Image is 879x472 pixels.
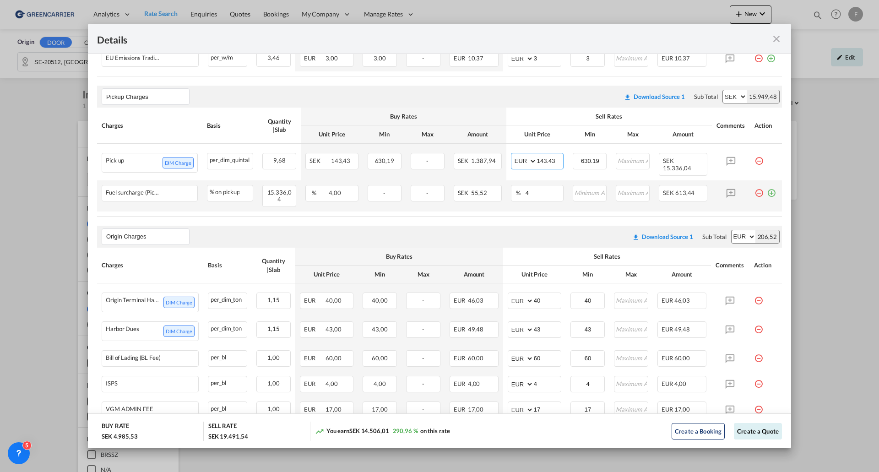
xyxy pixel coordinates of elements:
[734,423,782,439] button: Create a Quote
[766,50,776,60] md-icon: icon-plus-circle-outline green-400-fg
[619,88,689,105] button: Download original source rate sheet
[471,189,487,196] span: 55,52
[632,233,693,240] div: Download original source rate sheet
[624,93,685,100] div: Download original source rate sheet
[611,125,654,143] th: Max
[331,157,350,164] span: 143,43
[675,189,695,196] span: 613,44
[375,157,394,164] span: 630,19
[106,189,161,196] div: Fuel surcharge (Pick up)
[672,423,725,439] button: Create a Booking
[615,376,648,390] input: Maximum Amount
[454,354,467,362] span: EUR
[754,50,763,60] md-icon: icon-minus-circle-outline red-400-fg pt-7
[372,354,388,362] span: 60,00
[574,185,606,199] input: Minimum Amount
[267,354,280,361] span: 1,00
[208,293,247,304] div: per_dim_ton
[628,233,698,240] div: Download original source rate sheet
[617,185,649,199] input: Maximum Amount
[468,380,480,387] span: 4,00
[309,189,327,196] span: %
[615,351,648,364] input: Maximum Amount
[458,157,470,164] span: SEK
[702,233,726,241] div: Sub Total
[454,54,467,62] span: EUR
[207,153,253,165] div: per_dim_quintal
[747,90,779,103] div: 15.949,48
[754,153,764,162] md-icon: icon-minus-circle-outline red-400-fg pt-7
[615,402,648,416] input: Maximum Amount
[663,189,674,196] span: SEK
[468,54,484,62] span: 10,37
[571,51,604,65] input: Minimum Amount
[256,257,291,273] div: Quantity | Slab
[454,406,467,413] span: EUR
[571,402,604,416] input: Minimum Amount
[694,92,718,101] div: Sub Total
[273,157,286,164] span: 9,68
[422,297,424,304] span: -
[508,252,706,260] div: Sell Rates
[615,51,648,65] input: Maximum Amount
[326,380,338,387] span: 4,00
[662,406,673,413] span: EUR
[468,297,484,304] span: 46,03
[454,380,467,387] span: EUR
[267,405,280,412] span: 1,00
[632,233,640,241] md-icon: icon-download
[315,427,450,436] div: You earn on this rate
[372,326,388,333] span: 43,00
[674,380,687,387] span: 4,00
[471,157,495,164] span: 1.387,94
[674,354,690,362] span: 60,00
[315,427,324,436] md-icon: icon-trending-up
[711,248,749,283] th: Comments
[208,432,248,440] div: SEK 19.491,54
[326,354,342,362] span: 60,00
[628,228,698,245] button: Download original source rate sheet
[163,326,195,337] span: DIM Charge
[102,422,129,432] div: BUY RATE
[106,380,118,387] div: ISPS
[422,326,424,333] span: -
[374,54,386,62] span: 3,00
[208,422,237,432] div: SELL RATE
[511,112,707,120] div: Sell Rates
[426,157,429,164] span: -
[663,157,674,164] span: SEK
[653,266,711,283] th: Amount
[754,185,764,194] md-icon: icon-minus-circle-outline red-400-fg pt-7
[663,164,691,172] span: 15.336,04
[106,90,189,103] input: Leg Name
[534,402,561,416] input: 17
[454,297,467,304] span: EUR
[712,108,750,143] th: Comments
[102,121,198,130] div: Charges
[534,51,561,65] input: 3
[674,54,690,62] span: 10,37
[574,153,606,167] input: Minimum Amount
[208,322,247,333] div: per_dim_ton
[326,297,342,304] span: 40,00
[402,266,445,283] th: Max
[754,350,763,359] md-icon: icon-minus-circle-outline red-400-fg pt-7
[767,185,776,194] md-icon: icon-plus-circle-outline green-400-fg
[106,326,139,337] div: Harbor Dues
[267,380,280,387] span: 1,00
[106,54,161,61] div: EU Emissions Trading System
[609,266,653,283] th: Max
[208,402,247,413] div: per_bl
[406,125,449,143] th: Max
[750,108,782,143] th: Action
[163,297,195,308] span: DIM Charge
[503,266,566,283] th: Unit Price
[207,185,253,197] div: % on pickup
[106,297,161,308] div: Origin Terminal Handling Charge
[468,354,484,362] span: 60,00
[754,376,763,385] md-icon: icon-minus-circle-outline red-400-fg pt-7
[458,189,470,196] span: SEK
[304,326,325,333] span: EUR
[571,351,604,364] input: Minimum Amount
[771,33,782,44] md-icon: icon-close fg-AAA8AD m-0 cursor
